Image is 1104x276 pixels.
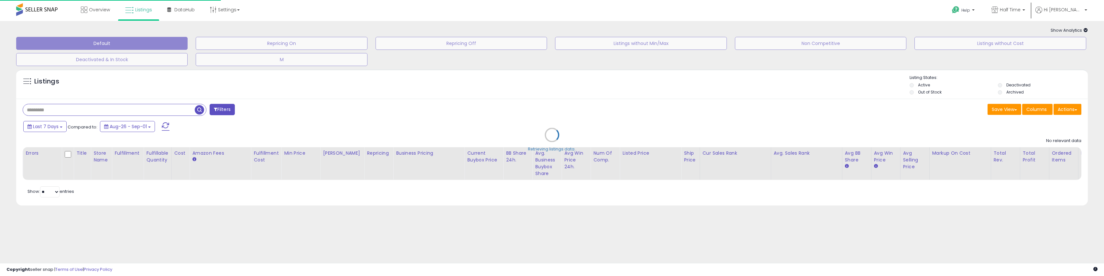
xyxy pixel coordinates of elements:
[1044,6,1083,13] span: Hi [PERSON_NAME]
[196,53,367,66] button: M
[555,37,727,50] button: Listings without Min/Max
[947,1,981,21] a: Help
[952,6,960,14] i: Get Help
[1035,6,1087,21] a: Hi [PERSON_NAME]
[16,53,188,66] button: Deactivated & In Stock
[6,267,112,273] div: seller snap | |
[735,37,906,50] button: Non Competitive
[89,6,110,13] span: Overview
[961,7,970,13] span: Help
[376,37,547,50] button: Repricing Off
[174,6,195,13] span: DataHub
[914,37,1086,50] button: Listings without Cost
[84,266,112,272] a: Privacy Policy
[135,6,152,13] span: Listings
[6,266,30,272] strong: Copyright
[1051,27,1088,33] span: Show Analytics
[55,266,83,272] a: Terms of Use
[1000,6,1021,13] span: Half Time
[528,146,576,152] div: Retrieving listings data..
[196,37,367,50] button: Repricing On
[16,37,188,50] button: Default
